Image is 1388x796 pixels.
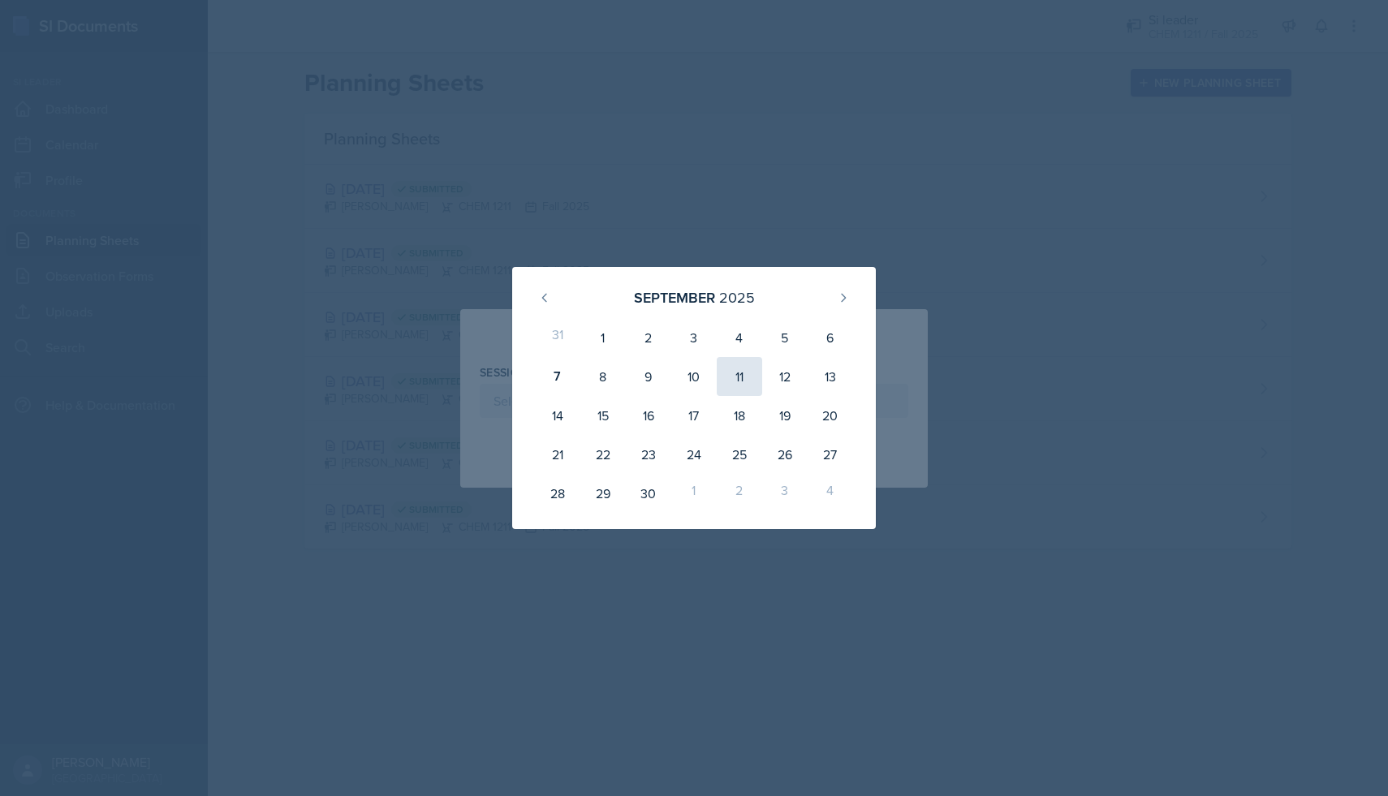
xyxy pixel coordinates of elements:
[717,357,762,396] div: 11
[717,474,762,513] div: 2
[762,357,808,396] div: 12
[671,396,717,435] div: 17
[762,474,808,513] div: 3
[762,396,808,435] div: 19
[626,396,671,435] div: 16
[762,318,808,357] div: 5
[535,357,580,396] div: 7
[535,396,580,435] div: 14
[808,318,853,357] div: 6
[535,318,580,357] div: 31
[671,435,717,474] div: 24
[626,435,671,474] div: 23
[808,435,853,474] div: 27
[717,318,762,357] div: 4
[535,474,580,513] div: 28
[808,357,853,396] div: 13
[719,286,755,308] div: 2025
[580,474,626,513] div: 29
[580,435,626,474] div: 22
[717,435,762,474] div: 25
[808,474,853,513] div: 4
[717,396,762,435] div: 18
[626,357,671,396] div: 9
[671,357,717,396] div: 10
[671,318,717,357] div: 3
[535,435,580,474] div: 21
[671,474,717,513] div: 1
[580,396,626,435] div: 15
[580,318,626,357] div: 1
[634,286,715,308] div: September
[580,357,626,396] div: 8
[762,435,808,474] div: 26
[808,396,853,435] div: 20
[626,318,671,357] div: 2
[626,474,671,513] div: 30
